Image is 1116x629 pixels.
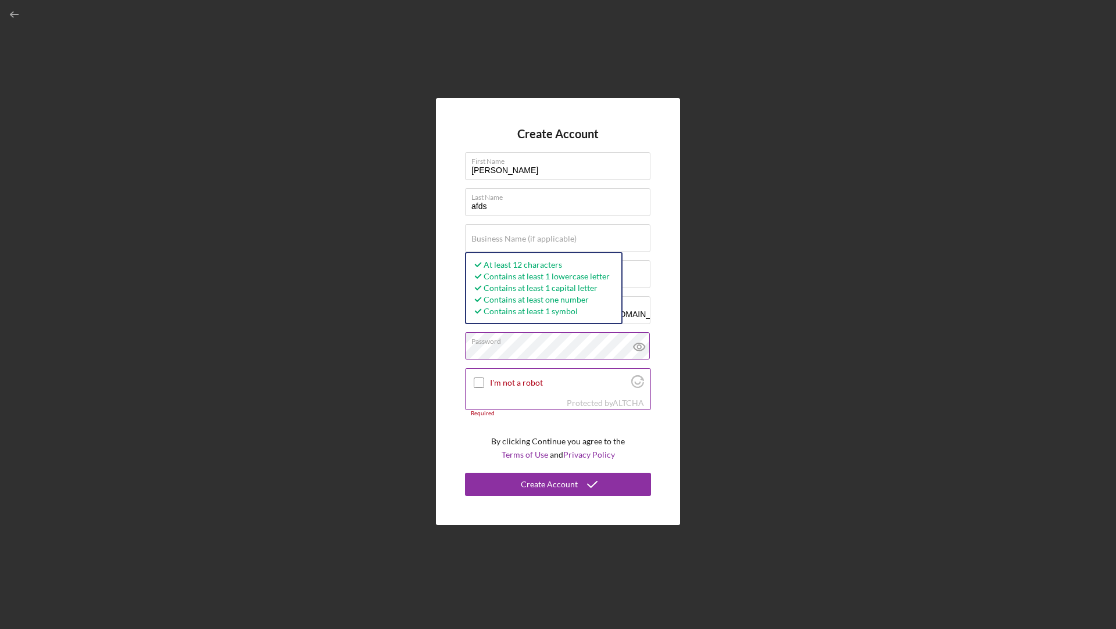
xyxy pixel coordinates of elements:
[567,398,644,408] div: Protected by
[471,189,650,202] label: Last Name
[472,294,610,305] div: Contains at least one number
[491,435,625,461] p: By clicking Continue you agree to the and
[517,127,599,141] h4: Create Account
[472,305,610,317] div: Contains at least 1 symbol
[472,282,610,294] div: Contains at least 1 capital letter
[502,450,548,459] a: Terms of Use
[471,153,650,166] label: First Name
[563,450,615,459] a: Privacy Policy
[521,473,578,496] div: Create Account
[631,380,644,390] a: Visit Altcha.org
[613,398,644,408] a: Visit Altcha.org
[472,259,610,271] div: At least 12 characters
[490,378,628,387] label: I'm not a robot
[465,410,651,417] div: Required
[471,234,577,243] label: Business Name (if applicable)
[472,271,610,282] div: Contains at least 1 lowercase letter
[465,473,651,496] button: Create Account
[471,333,650,346] label: Password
